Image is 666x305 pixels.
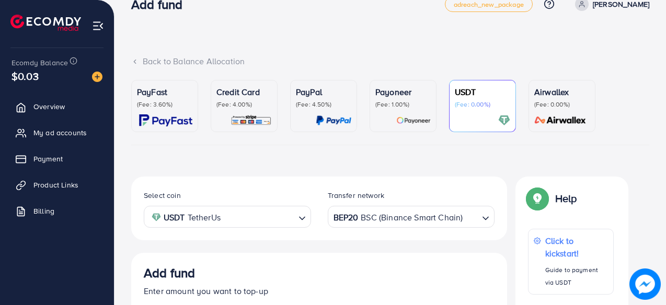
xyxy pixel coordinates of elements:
[144,206,311,227] div: Search for option
[144,190,181,201] label: Select coin
[92,20,104,32] img: menu
[8,201,106,221] a: Billing
[455,100,510,109] p: (Fee: 0.00%)
[164,210,185,225] strong: USDT
[8,174,106,195] a: Product Links
[545,264,608,289] p: Guide to payment via USDT
[33,101,65,112] span: Overview
[33,127,87,138] span: My ad accounts
[396,114,431,126] img: card
[188,210,221,225] span: TetherUs
[8,122,106,143] a: My ad accounts
[139,114,192,126] img: card
[534,100,590,109] p: (Fee: 0.00%)
[545,234,608,260] p: Click to kickstart!
[144,265,195,280] h3: Add fund
[152,213,161,222] img: coin
[10,15,81,31] img: logo
[216,100,272,109] p: (Fee: 4.00%)
[216,86,272,98] p: Credit Card
[464,209,478,225] input: Search for option
[33,206,54,216] span: Billing
[231,114,272,126] img: card
[528,189,547,208] img: Popup guide
[454,1,524,8] span: adreach_new_package
[498,114,510,126] img: card
[629,268,661,300] img: image
[531,114,590,126] img: card
[137,86,192,98] p: PayFast
[224,209,294,225] input: Search for option
[316,114,351,126] img: card
[137,100,192,109] p: (Fee: 3.60%)
[375,100,431,109] p: (Fee: 1.00%)
[375,86,431,98] p: Payoneer
[455,86,510,98] p: USDT
[33,180,78,190] span: Product Links
[144,285,495,297] p: Enter amount you want to top-up
[33,154,63,164] span: Payment
[8,96,106,117] a: Overview
[296,86,351,98] p: PayPal
[131,55,649,67] div: Back to Balance Allocation
[12,57,68,68] span: Ecomdy Balance
[328,190,385,201] label: Transfer network
[8,148,106,169] a: Payment
[92,72,102,82] img: image
[555,192,577,205] p: Help
[334,210,359,225] strong: BEP20
[296,100,351,109] p: (Fee: 4.50%)
[12,68,39,84] span: $0.03
[328,206,495,227] div: Search for option
[534,86,590,98] p: Airwallex
[361,210,463,225] span: BSC (Binance Smart Chain)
